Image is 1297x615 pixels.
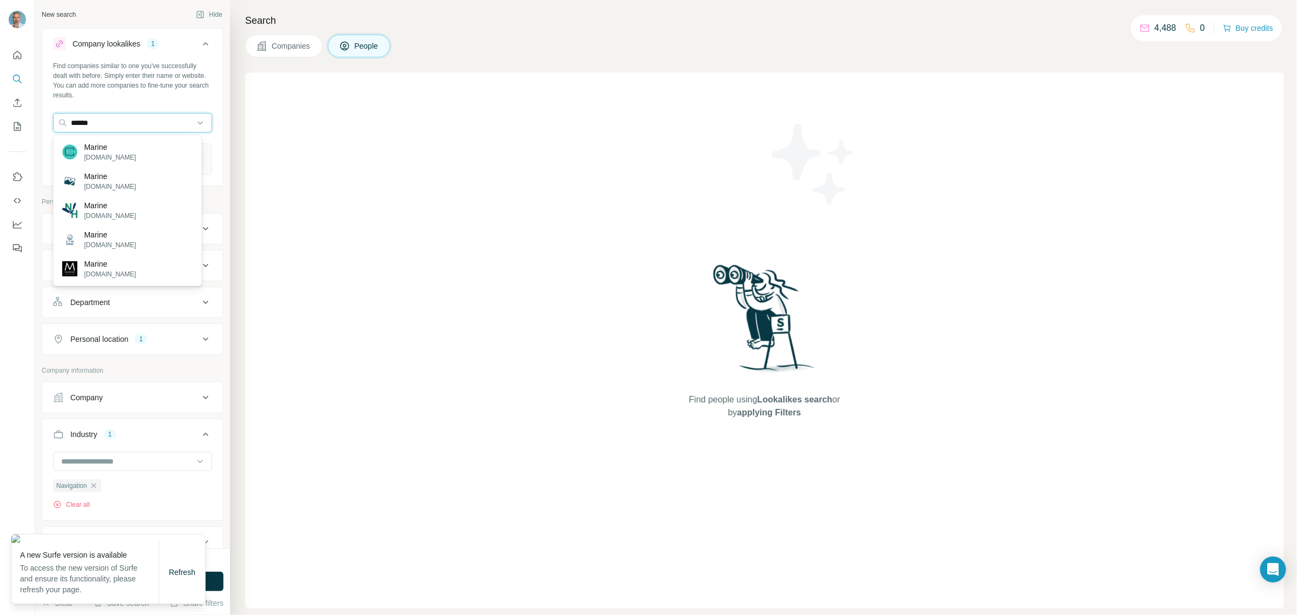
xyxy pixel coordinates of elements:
[84,142,136,153] p: Marine
[737,408,801,417] span: applying Filters
[42,253,223,279] button: Seniority
[70,297,110,308] div: Department
[20,550,159,560] p: A new Surfe version is available
[84,229,136,240] p: Marine
[147,39,159,49] div: 1
[62,232,77,247] img: Marine
[62,261,77,276] img: Marine
[84,259,136,269] p: Marine
[84,171,136,182] p: Marine
[84,211,136,221] p: [DOMAIN_NAME]
[62,144,77,160] img: Marine
[53,61,212,100] div: Find companies similar to one you've successfully dealt with before. Simply enter their name or w...
[354,41,379,51] span: People
[42,31,223,61] button: Company lookalikes1
[169,568,195,577] span: Refresh
[9,93,26,113] button: Enrich CSV
[1200,22,1205,35] p: 0
[245,13,1284,28] h4: Search
[708,262,821,382] img: Surfe Illustration - Woman searching with binoculars
[42,529,223,555] button: HQ location1
[104,429,116,439] div: 1
[1223,21,1273,36] button: Buy credits
[135,334,147,344] div: 1
[9,239,26,258] button: Feedback
[42,385,223,411] button: Company
[188,6,230,23] button: Hide
[272,41,311,51] span: Companies
[73,38,140,49] div: Company lookalikes
[9,167,26,187] button: Use Surfe on LinkedIn
[70,334,128,345] div: Personal location
[70,429,97,440] div: Industry
[9,215,26,234] button: Dashboard
[765,116,862,213] img: Surfe Illustration - Stars
[678,393,851,419] span: Find people using or by
[758,395,833,404] span: Lookalikes search
[11,534,205,543] img: 7e774f28-6c94-46c0-ab20-3e6abd9bd0b1
[84,182,136,191] p: [DOMAIN_NAME]
[1260,557,1286,583] div: Open Intercom Messenger
[9,191,26,210] button: Use Surfe API
[42,10,76,19] div: New search
[62,203,77,218] img: Marine
[42,197,223,207] p: Personal information
[84,240,136,250] p: [DOMAIN_NAME]
[9,117,26,136] button: My lists
[62,174,77,189] img: Marine
[9,11,26,28] img: Avatar
[1155,22,1176,35] p: 4,488
[42,216,223,242] button: Job title
[84,269,136,279] p: [DOMAIN_NAME]
[42,421,223,452] button: Industry1
[20,563,159,595] p: To access the new version of Surfe and ensure its functionality, please refresh your page.
[70,392,103,403] div: Company
[9,69,26,89] button: Search
[42,326,223,352] button: Personal location1
[56,481,87,491] span: Navigation
[42,366,223,375] p: Company information
[53,500,90,510] button: Clear all
[42,289,223,315] button: Department
[161,563,203,582] button: Refresh
[9,45,26,65] button: Quick start
[84,153,136,162] p: [DOMAIN_NAME]
[84,200,136,211] p: Marine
